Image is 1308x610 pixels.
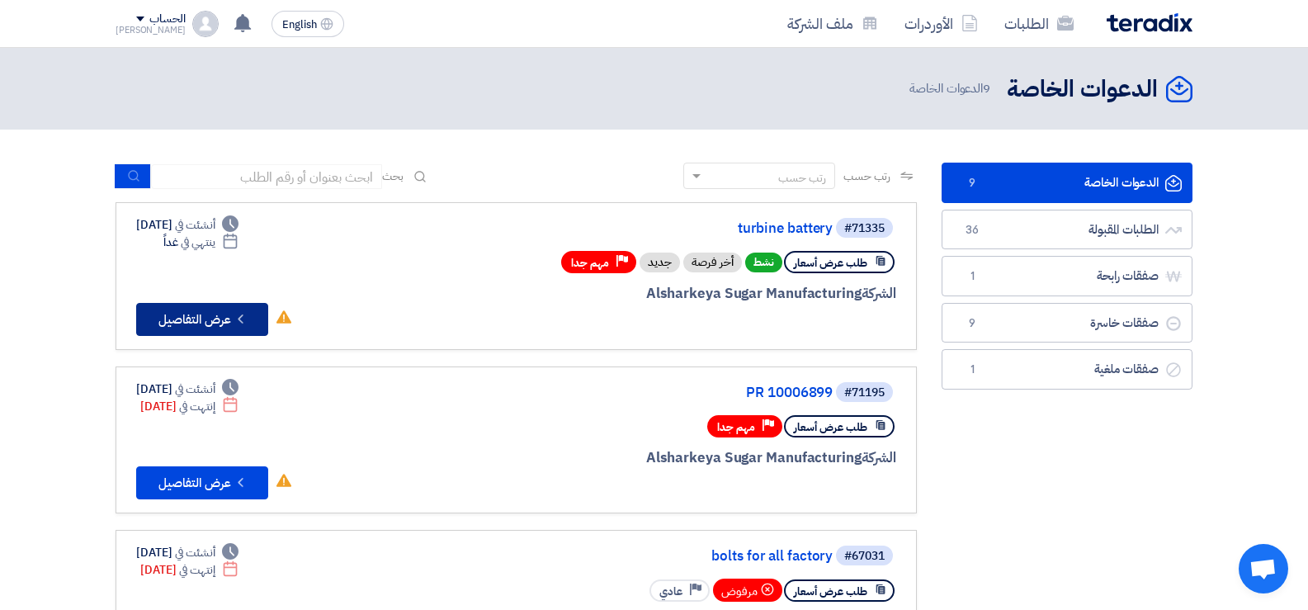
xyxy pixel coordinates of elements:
div: [DATE] [136,216,238,234]
span: إنتهت في [179,561,215,579]
span: 9 [962,175,982,192]
div: أخر فرصة [683,253,742,272]
div: رتب حسب [778,169,826,187]
a: turbine battery [503,221,833,236]
div: مرفوض [713,579,782,602]
span: 9 [962,315,982,332]
div: دردشة مفتوحة [1239,544,1288,593]
span: English [282,19,317,31]
span: مهم جدا [717,419,755,435]
div: [DATE] [140,398,238,415]
a: صفقات ملغية1 [942,349,1192,390]
span: رتب حسب [843,168,890,185]
img: profile_test.png [192,11,219,37]
span: الدعوات الخاصة [909,79,994,98]
span: عادي [659,584,682,599]
span: طلب عرض أسعار [794,584,867,599]
span: 1 [962,362,982,378]
span: ينتهي في [181,234,215,251]
span: أنشئت في [175,216,215,234]
div: [DATE] [136,381,238,398]
a: صفقات رابحة1 [942,256,1192,296]
div: #71195 [844,387,885,399]
a: الطلبات المقبولة36 [942,210,1192,250]
div: الحساب [149,12,185,26]
a: الأوردرات [891,4,991,43]
div: Alsharkeya Sugar Manufacturing [499,447,896,469]
a: bolts for all factory [503,549,833,564]
div: Alsharkeya Sugar Manufacturing [499,283,896,305]
button: عرض التفاصيل [136,303,268,336]
a: الطلبات [991,4,1087,43]
div: [DATE] [136,544,238,561]
span: إنتهت في [179,398,215,415]
input: ابحث بعنوان أو رقم الطلب [151,164,382,189]
span: الشركة [862,447,897,468]
span: مهم جدا [571,255,609,271]
h2: الدعوات الخاصة [1007,73,1158,106]
div: #67031 [844,551,885,562]
span: الشركة [862,283,897,304]
span: بحث [382,168,404,185]
span: طلب عرض أسعار [794,255,867,271]
button: عرض التفاصيل [136,466,268,499]
span: نشط [745,253,782,272]
img: Teradix logo [1107,13,1192,32]
div: #71335 [844,223,885,234]
div: [DATE] [140,561,238,579]
span: 9 [983,79,990,97]
a: ملف الشركة [774,4,891,43]
a: الدعوات الخاصة9 [942,163,1192,203]
a: صفقات خاسرة9 [942,303,1192,343]
span: 36 [962,222,982,239]
span: 1 [962,268,982,285]
a: PR 10006899 [503,385,833,400]
span: أنشئت في [175,381,215,398]
span: أنشئت في [175,544,215,561]
div: جديد [640,253,680,272]
span: طلب عرض أسعار [794,419,867,435]
div: [PERSON_NAME] [116,26,186,35]
div: غداً [163,234,238,251]
button: English [272,11,344,37]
